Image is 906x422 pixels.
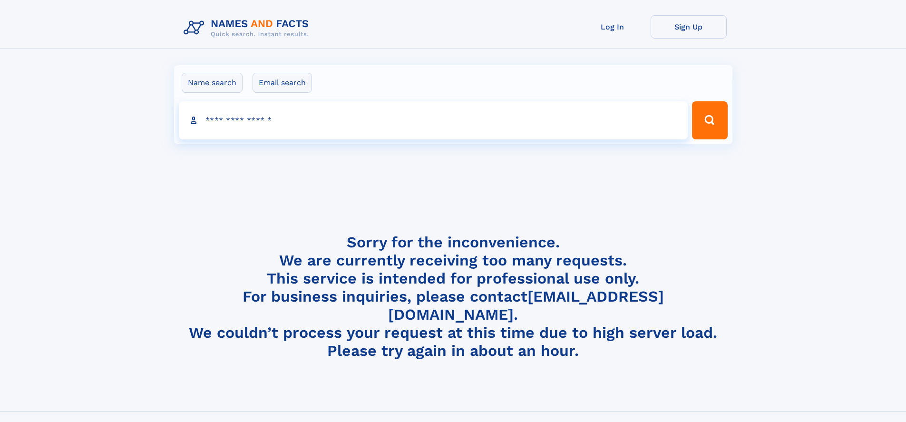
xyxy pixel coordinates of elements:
[180,15,317,41] img: Logo Names and Facts
[692,101,727,139] button: Search Button
[182,73,243,93] label: Name search
[253,73,312,93] label: Email search
[388,287,664,324] a: [EMAIL_ADDRESS][DOMAIN_NAME]
[179,101,688,139] input: search input
[575,15,651,39] a: Log In
[180,233,727,360] h4: Sorry for the inconvenience. We are currently receiving too many requests. This service is intend...
[651,15,727,39] a: Sign Up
